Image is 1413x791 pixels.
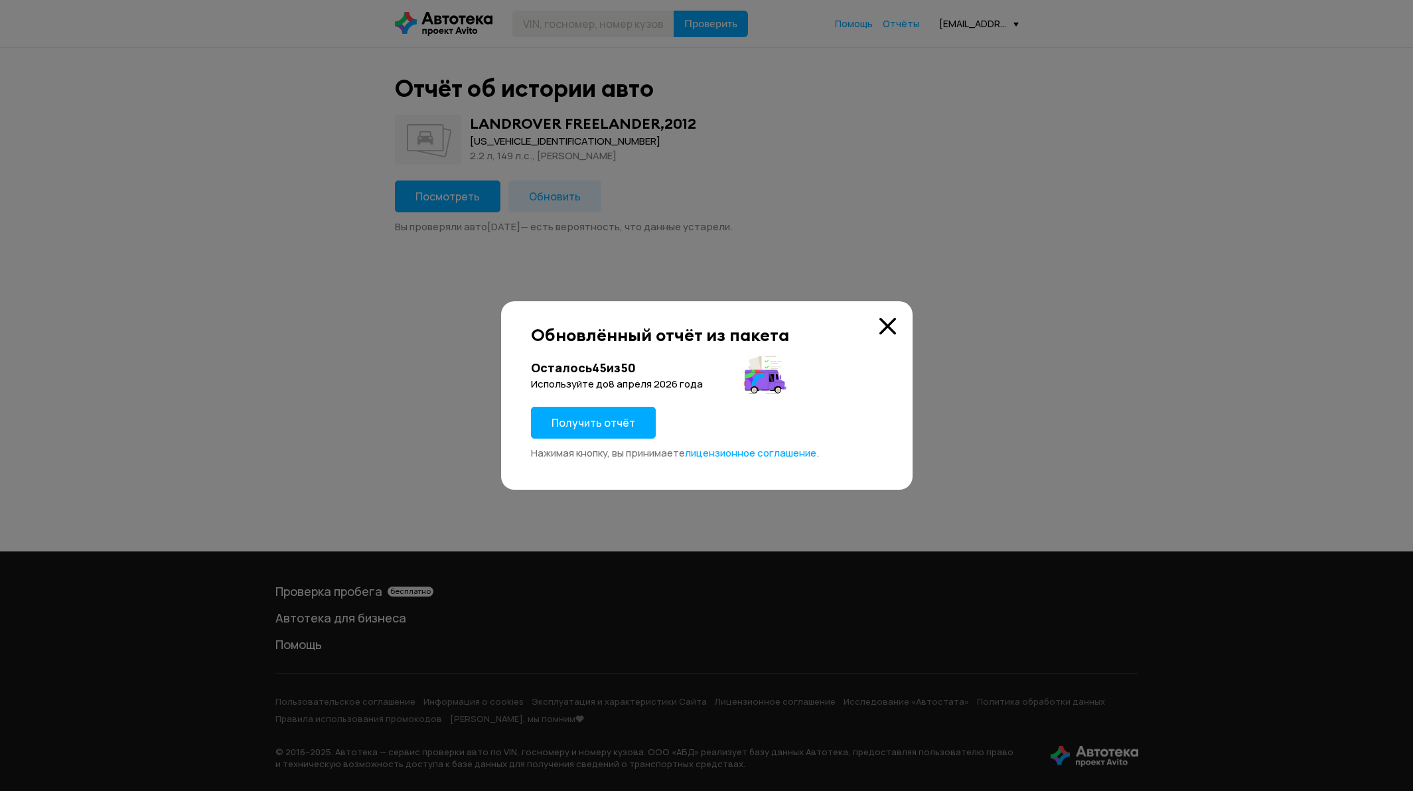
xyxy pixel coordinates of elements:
div: Осталось 45 из 50 [531,360,883,376]
button: Получить отчёт [531,407,656,439]
a: лицензионное соглашение [685,447,816,460]
span: Нажимая кнопку, вы принимаете . [531,446,819,460]
div: Обновлённый отчёт из пакета [531,324,883,345]
span: Получить отчёт [552,415,635,430]
div: Используйте до 8 апреля 2026 года [531,378,883,391]
span: лицензионное соглашение [685,446,816,460]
